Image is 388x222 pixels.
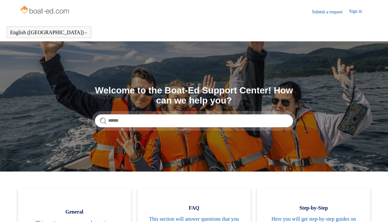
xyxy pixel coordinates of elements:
[10,30,88,35] button: English ([GEOGRAPHIC_DATA])
[28,208,121,216] span: General
[349,8,369,16] a: Sign in
[147,204,241,212] span: FAQ
[267,204,360,212] span: Step-by-Step
[95,86,293,106] h1: Welcome to the Boat-Ed Support Center! How can we help you?
[19,4,71,17] img: Boat-Ed Help Center home page
[312,8,349,15] a: Submit a request
[95,114,293,127] input: Search
[366,200,383,217] div: Live chat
